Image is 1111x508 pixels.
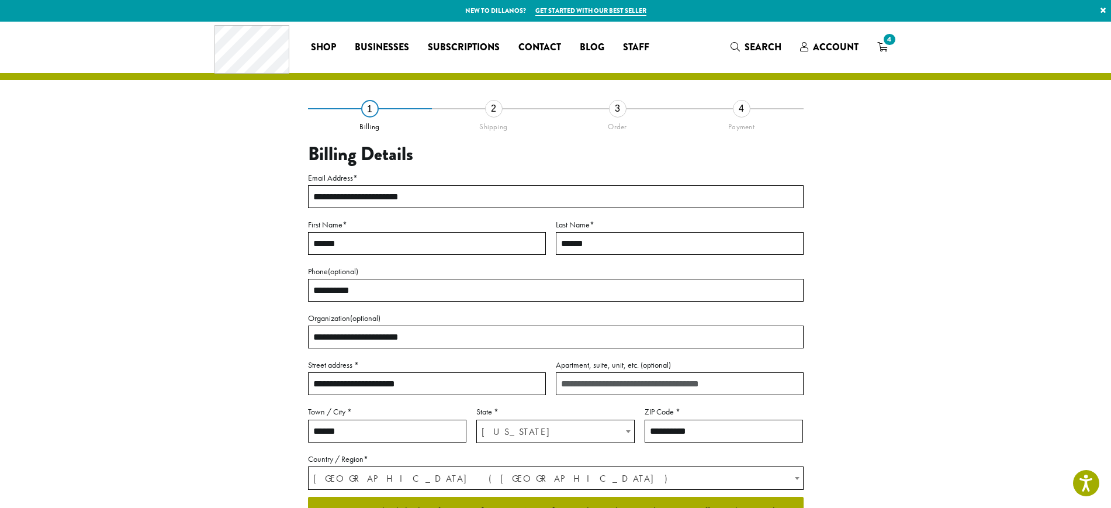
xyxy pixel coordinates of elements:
[309,467,803,490] span: United States (US)
[350,313,380,323] span: (optional)
[518,40,561,55] span: Contact
[535,6,646,16] a: Get started with our best seller
[311,40,336,55] span: Shop
[813,40,859,54] span: Account
[556,358,804,372] label: Apartment, suite, unit, etc.
[355,40,409,55] span: Businesses
[328,266,358,277] span: (optional)
[881,32,897,47] span: 4
[680,118,804,132] div: Payment
[609,100,627,118] div: 3
[308,217,546,232] label: First Name
[428,40,500,55] span: Subscriptions
[556,118,680,132] div: Order
[645,405,803,419] label: ZIP Code
[580,40,604,55] span: Blog
[556,217,804,232] label: Last Name
[733,100,750,118] div: 4
[614,38,659,57] a: Staff
[308,405,466,419] label: Town / City
[361,100,379,118] div: 1
[302,38,345,57] a: Shop
[308,466,804,490] span: Country / Region
[641,360,671,370] span: (optional)
[745,40,781,54] span: Search
[308,358,546,372] label: Street address
[476,405,635,419] label: State
[308,171,804,185] label: Email Address
[432,118,556,132] div: Shipping
[308,118,432,132] div: Billing
[721,37,791,57] a: Search
[623,40,649,55] span: Staff
[308,311,804,326] label: Organization
[477,420,634,443] span: Washington
[485,100,503,118] div: 2
[308,143,804,165] h3: Billing Details
[476,420,635,443] span: State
